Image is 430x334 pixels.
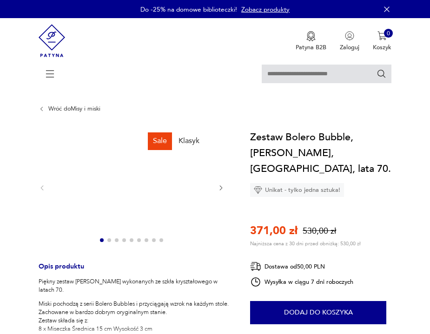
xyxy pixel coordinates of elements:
[373,43,391,52] p: Koszyk
[140,5,237,14] p: Do -25% na domowe biblioteczki!
[373,31,391,52] button: 0Koszyk
[39,264,230,278] h3: Opis produktu
[377,69,387,79] button: Szukaj
[250,261,261,272] img: Ikona dostawy
[250,183,344,197] div: Unikat - tylko jedna sztuka!
[250,261,353,272] div: Dostawa od 50,00 PLN
[148,132,172,150] div: Sale
[48,105,100,112] a: Wróć doMisy i miski
[377,31,387,40] img: Ikona koszyka
[39,18,65,63] img: Patyna - sklep z meblami i dekoracjami vintage
[296,31,326,52] button: Patyna B2B
[296,43,326,52] p: Patyna B2B
[250,129,391,177] h1: Zestaw Bolero Bubble, [PERSON_NAME], [GEOGRAPHIC_DATA], lata 70.
[250,301,386,324] button: Dodaj do koszyka
[250,276,353,288] div: Wysyłka w ciągu 7 dni roboczych
[306,31,316,41] img: Ikona medalu
[340,43,359,52] p: Zaloguj
[39,277,230,294] p: Piękny zestaw [PERSON_NAME] wykonanych ze szkła kryształowego w latach 70.
[254,186,262,194] img: Ikona diamentu
[241,5,290,14] a: Zobacz produkty
[250,223,298,238] p: 371,00 zł
[340,31,359,52] button: Zaloguj
[384,29,393,38] div: 0
[296,31,326,52] a: Ikona medaluPatyna B2B
[54,129,209,246] img: Zdjęcie produktu Zestaw Bolero Bubble, Walther Glas, Niemcy, lata 70.
[173,132,205,150] div: Klasyk
[345,31,354,40] img: Ikonka użytkownika
[303,225,336,237] p: 530,00 zł
[250,240,361,247] p: Najniższa cena z 30 dni przed obniżką: 530,00 zł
